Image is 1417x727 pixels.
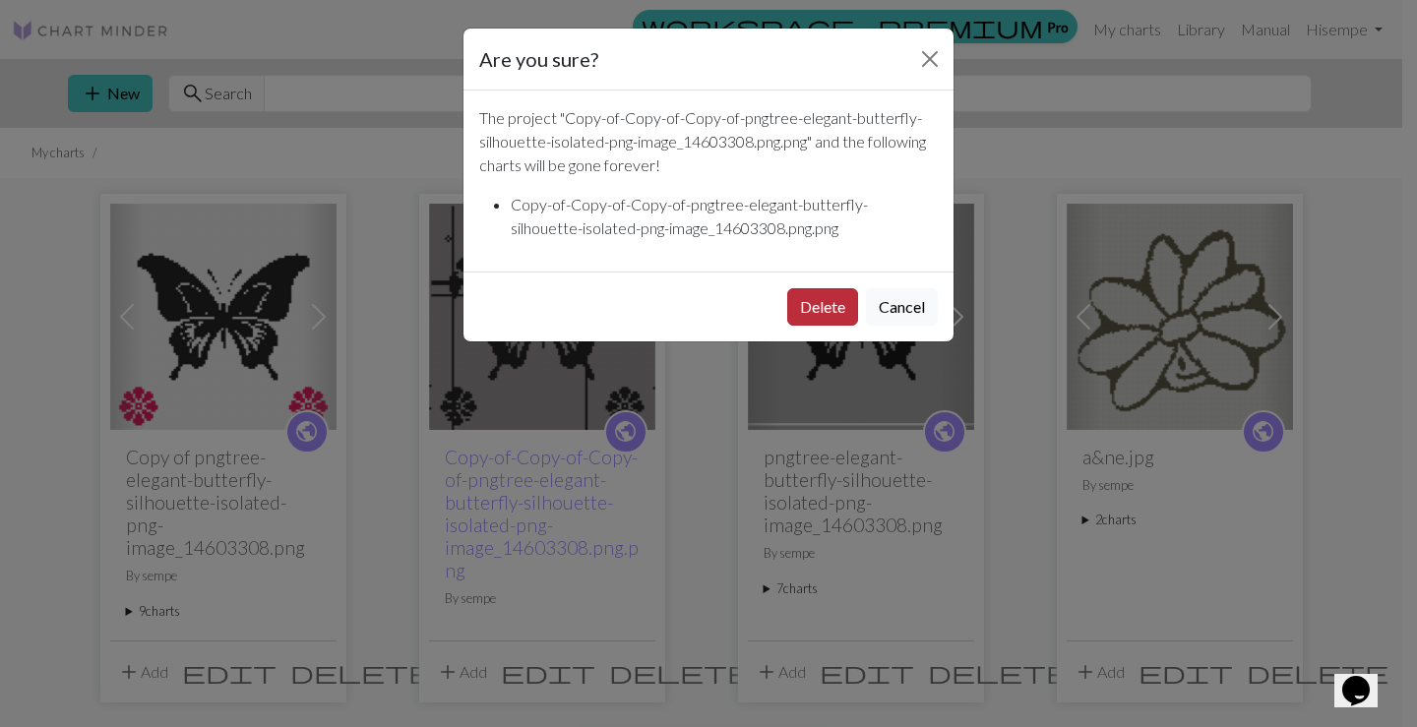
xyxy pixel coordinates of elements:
h5: Are you sure? [479,44,598,74]
p: The project " Copy-of-Copy-of-Copy-of-pngtree-elegant-butterfly-silhouette-isolated-png-image_146... [479,106,938,177]
button: Cancel [866,288,938,326]
button: Close [914,43,946,75]
iframe: chat widget [1334,648,1397,707]
li: Copy-of-Copy-of-Copy-of-pngtree-elegant-butterfly-silhouette-isolated-png-image_14603308.png.png [511,193,938,240]
button: Delete [787,288,858,326]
